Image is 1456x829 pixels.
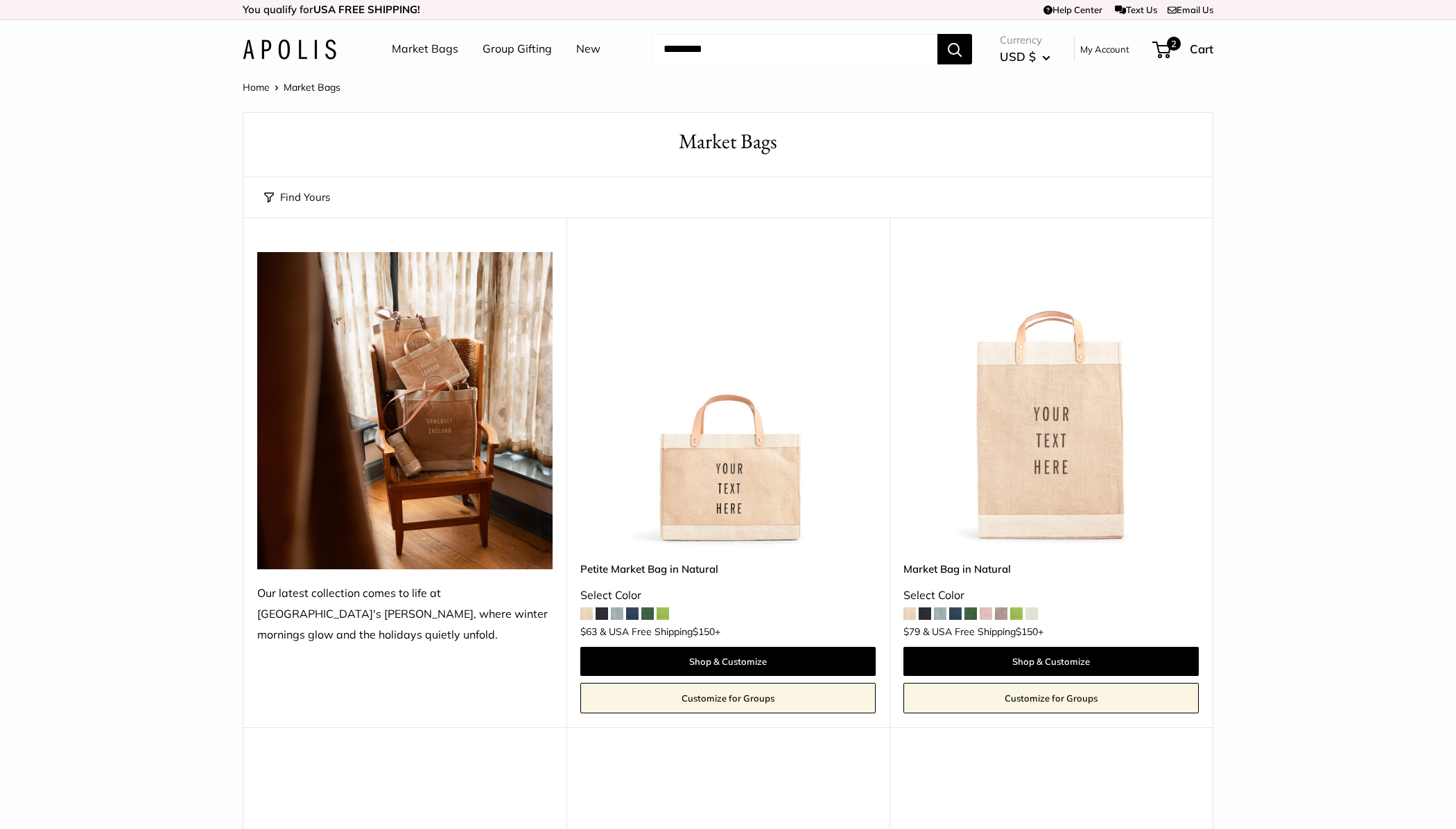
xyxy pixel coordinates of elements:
span: Cart [1190,42,1213,56]
div: Select Color [903,585,1199,606]
span: USD $ [1000,49,1036,64]
button: Search [937,34,972,64]
a: Home [243,81,270,93]
img: Market Bag in Natural [903,252,1199,547]
span: Currency [1000,30,1050,50]
nav: Breadcrumb [243,78,340,96]
a: Shop & Customize [580,647,876,676]
h1: Market Bags [264,127,1192,157]
a: Shop & Customize [903,647,1199,676]
span: 2 [1167,37,1181,51]
a: Email Us [1168,4,1213,15]
span: $63 [580,625,597,638]
a: Customize for Groups [903,683,1199,713]
a: Petite Market Bag in NaturalPetite Market Bag in Natural [580,252,876,547]
a: Market Bags [392,39,458,60]
span: $150 [1016,625,1038,638]
div: Select Color [580,585,876,606]
a: Market Bag in Natural [903,561,1199,577]
strong: USA FREE SHIPPING! [313,3,420,16]
a: My Account [1080,41,1129,57]
input: Search... [652,34,937,64]
img: Our latest collection comes to life at UK's Estelle Manor, where winter mornings glow and the hol... [257,252,553,569]
a: Help Center [1043,4,1102,15]
span: & USA Free Shipping + [923,627,1043,636]
div: Our latest collection comes to life at [GEOGRAPHIC_DATA]'s [PERSON_NAME], where winter mornings g... [257,583,553,645]
a: Market Bag in NaturalMarket Bag in Natural [903,252,1199,547]
a: Text Us [1115,4,1157,15]
button: USD $ [1000,46,1050,68]
span: & USA Free Shipping + [600,627,720,636]
img: Petite Market Bag in Natural [580,252,876,547]
button: Find Yours [264,188,330,207]
img: Apolis [243,39,336,60]
a: 2 Cart [1154,38,1213,60]
a: New [576,39,600,60]
span: $150 [693,625,715,638]
span: Market Bags [284,81,340,93]
span: $79 [903,625,920,638]
a: Group Gifting [483,39,552,60]
a: Petite Market Bag in Natural [580,561,876,577]
a: Customize for Groups [580,683,876,713]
